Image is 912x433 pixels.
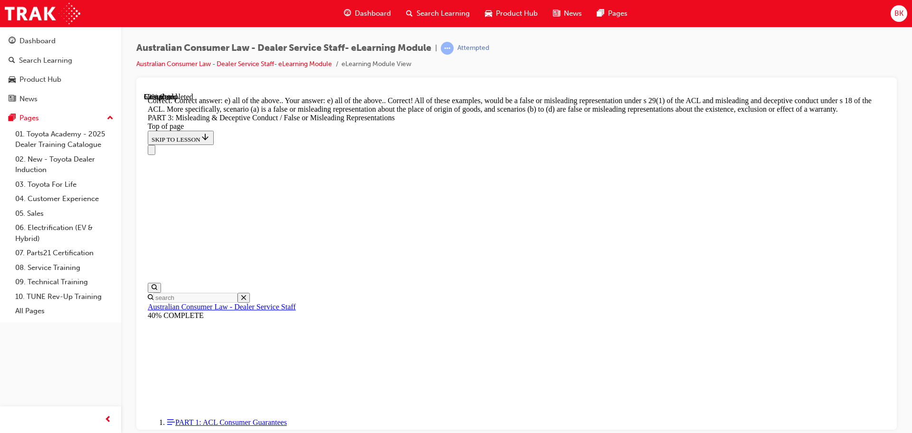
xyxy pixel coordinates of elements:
[11,221,117,246] a: 06. Electrification (EV & Hybrid)
[5,3,80,24] img: Trak
[342,59,411,70] li: eLearning Module View
[4,29,741,38] div: Top of page
[9,114,16,123] span: pages-icon
[9,57,15,65] span: search-icon
[891,5,907,22] button: BK
[19,113,39,124] div: Pages
[441,42,454,55] span: learningRecordVerb_ATTEMPT-icon
[136,60,332,68] a: Australian Consumer Law - Dealer Service Staff- eLearning Module
[11,246,117,260] a: 07. Parts21 Certification
[4,219,741,227] div: 40% COMPLETE
[11,289,117,304] a: 10. TUNE Rev-Up Training
[4,210,152,218] a: Australian Consumer Law - Dealer Service Staff
[457,44,489,53] div: Attempted
[336,4,399,23] a: guage-iconDashboard
[136,43,431,54] span: Australian Consumer Law - Dealer Service Staff- eLearning Module
[11,127,117,152] a: 01. Toyota Academy - 2025 Dealer Training Catalogue
[9,37,16,46] span: guage-icon
[406,8,413,19] span: search-icon
[9,200,94,210] input: Search
[8,43,66,50] span: SKIP TO LESSON
[4,32,117,50] a: Dashboard
[4,71,117,88] a: Product Hub
[11,152,117,177] a: 02. New - Toyota Dealer Induction
[11,177,117,192] a: 03. Toyota For Life
[4,190,17,200] button: Open search menu
[94,200,106,210] button: Close search menu
[4,52,11,62] button: Close navigation menu
[19,55,72,66] div: Search Learning
[4,4,741,21] div: Correct. Correct answer: e) all of the above.. Your answer: e) all of the above.. Correct! All of...
[564,8,582,19] span: News
[11,275,117,289] a: 09. Technical Training
[4,30,117,109] button: DashboardSearch LearningProduct HubNews
[597,8,604,19] span: pages-icon
[19,94,38,105] div: News
[4,90,117,108] a: News
[11,206,117,221] a: 05. Sales
[11,192,117,206] a: 04. Customer Experience
[496,8,538,19] span: Product Hub
[11,304,117,318] a: All Pages
[589,4,635,23] a: pages-iconPages
[104,414,112,426] span: prev-icon
[4,21,741,29] div: PART 3: Misleading & Deceptive Conduct / False or Misleading Representations
[608,8,627,19] span: Pages
[19,74,61,85] div: Product Hub
[4,38,70,52] button: SKIP TO LESSON
[417,8,470,19] span: Search Learning
[107,112,114,125] span: up-icon
[399,4,477,23] a: search-iconSearch Learning
[485,8,492,19] span: car-icon
[9,95,16,104] span: news-icon
[553,8,560,19] span: news-icon
[4,109,117,127] button: Pages
[355,8,391,19] span: Dashboard
[4,52,117,69] a: Search Learning
[11,260,117,275] a: 08. Service Training
[435,43,437,54] span: |
[545,4,589,23] a: news-iconNews
[19,36,56,47] div: Dashboard
[894,8,903,19] span: BK
[9,76,16,84] span: car-icon
[344,8,351,19] span: guage-icon
[477,4,545,23] a: car-iconProduct Hub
